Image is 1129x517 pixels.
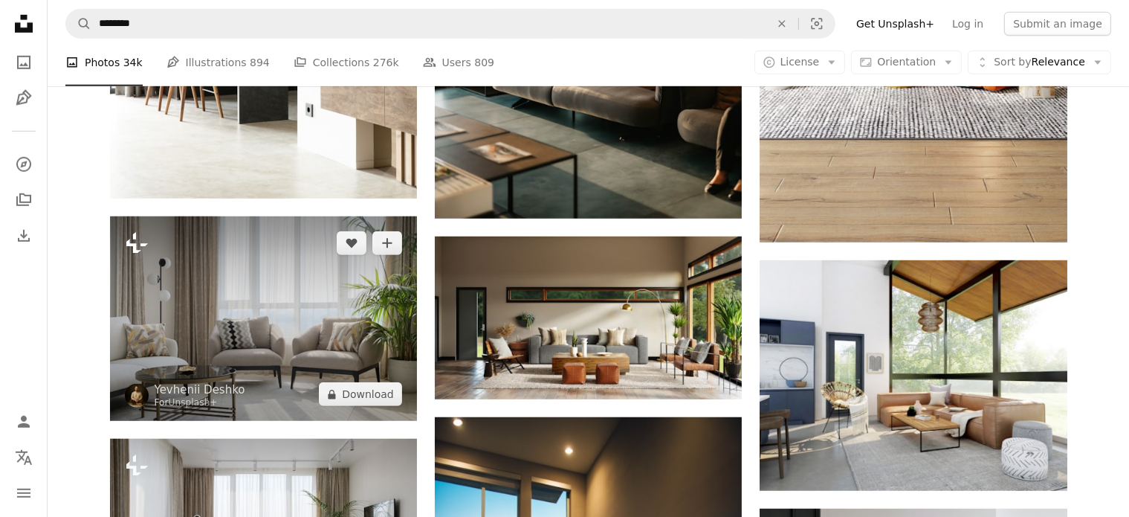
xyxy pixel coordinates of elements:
a: Log in / Sign up [9,407,39,437]
a: a living room with a couch and chairs [110,312,417,325]
button: Menu [9,478,39,508]
button: Sort byRelevance [968,51,1111,74]
a: Collections 276k [294,39,399,86]
a: Collections [9,185,39,215]
button: Orientation [851,51,962,74]
span: 276k [373,54,399,71]
span: License [780,56,820,68]
button: License [754,51,846,74]
a: Explore [9,150,39,179]
a: Yevhenii Deshko [155,382,245,397]
span: 809 [474,54,494,71]
a: Log in [943,12,992,36]
button: Visual search [799,10,835,38]
span: Orientation [877,56,936,68]
button: Language [9,443,39,472]
button: Clear [766,10,798,38]
img: white and brown living room set [435,237,742,399]
a: Photos [9,48,39,77]
img: living room with brown sofa and glass window [760,260,1067,491]
a: living room with brown sofa and glass window [760,368,1067,382]
a: Get Unsplash+ [847,12,943,36]
div: For [155,397,245,409]
span: Sort by [994,56,1031,68]
a: Users 809 [423,39,494,86]
a: Illustrations 894 [166,39,270,86]
a: Home — Unsplash [9,9,39,42]
a: white and brown living room set [435,311,742,324]
button: Submit an image [1004,12,1111,36]
form: Find visuals sitewide [65,9,835,39]
a: Unsplash+ [169,397,218,408]
button: Add to Collection [372,231,402,255]
span: Relevance [994,55,1085,70]
button: Search Unsplash [66,10,91,38]
a: Download History [9,221,39,251]
button: Download [319,382,402,406]
img: Go to Yevhenii Deshko's profile [125,384,149,408]
button: Like [337,231,366,255]
a: Illustrations [9,83,39,113]
span: 894 [250,54,270,71]
img: a living room with a couch and chairs [110,216,417,421]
